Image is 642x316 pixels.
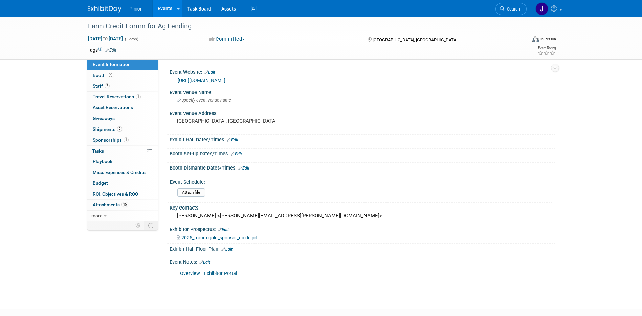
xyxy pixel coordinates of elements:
a: Budget [87,178,158,189]
div: In-Person [540,37,556,42]
a: Sponsorships1 [87,135,158,145]
a: Asset Reservations [87,102,158,113]
a: Attachments15 [87,200,158,210]
span: Tasks [92,148,104,154]
img: Jennifer Plumisto [535,2,548,15]
div: [PERSON_NAME] <[PERSON_NAME][EMAIL_ADDRESS][PERSON_NAME][DOMAIN_NAME]> [175,211,550,221]
div: Booth Dismantle Dates/Times: [170,163,555,172]
a: Shipments2 [87,124,158,135]
a: Edit [199,260,210,265]
a: Edit [218,227,229,232]
td: Personalize Event Tab Strip [132,221,144,230]
div: Exhibit Hall Dates/Times: [170,135,555,143]
div: Farm Credit Forum for Ag Lending [86,20,516,33]
div: Event Website: [170,67,555,76]
span: 15 [121,202,128,207]
div: Event Notes: [170,257,555,266]
a: ROI, Objectives & ROO [87,189,158,199]
span: Search [505,6,520,12]
img: Format-Inperson.png [532,36,539,42]
div: Exhibitor Prospectus: [170,224,555,233]
a: more [87,211,158,221]
a: Edit [221,247,233,252]
pre: [GEOGRAPHIC_DATA], [GEOGRAPHIC_DATA] [177,118,323,124]
span: 1 [124,137,129,142]
button: Committed [207,36,247,43]
span: Asset Reservations [93,105,133,110]
td: Tags [88,46,116,53]
span: Event Information [93,62,131,67]
td: Toggle Event Tabs [144,221,158,230]
span: Booth [93,73,114,78]
a: [URL][DOMAIN_NAME] [178,78,225,83]
a: Edit [231,152,242,156]
a: Overview | Exhibitor Portal [180,271,237,276]
div: Event Schedule: [170,177,552,185]
div: Event Rating [537,46,556,50]
span: Budget [93,180,108,186]
a: Staff2 [87,81,158,92]
span: Booth not reserved yet [107,73,114,78]
div: Event Venue Name: [170,87,555,96]
span: Shipments [93,126,122,132]
a: Search [495,3,527,15]
a: Edit [105,48,116,53]
span: Sponsorships [93,137,129,143]
a: Giveaways [87,113,158,124]
div: Event Venue Address: [170,108,555,117]
a: Event Information [87,59,158,70]
a: Edit [204,70,215,75]
a: Edit [238,166,249,171]
span: [GEOGRAPHIC_DATA], [GEOGRAPHIC_DATA] [373,37,457,42]
a: Edit [227,138,238,142]
span: Pinion [130,6,143,12]
a: Tasks [87,146,158,156]
div: Event Format [487,35,556,45]
div: Key Contacts: [170,203,555,211]
span: Playbook [93,159,112,164]
span: 2 [105,83,110,88]
span: more [91,213,102,218]
span: Specify event venue name [177,98,231,103]
span: [DATE] [DATE] [88,36,123,42]
span: Misc. Expenses & Credits [93,170,146,175]
a: Misc. Expenses & Credits [87,167,158,178]
span: Attachments [93,202,128,208]
span: Travel Reservations [93,94,141,99]
span: (3 days) [124,37,138,41]
a: Playbook [87,156,158,167]
span: Staff [93,83,110,89]
span: ROI, Objectives & ROO [93,191,138,197]
div: Exhibit Hall Floor Plan: [170,244,555,253]
div: Booth Set-up Dates/Times: [170,149,555,157]
a: 2025_forum-gold_sponsor_guide.pdf [177,235,259,240]
a: Booth [87,70,158,81]
span: 1 [136,94,141,99]
span: 2 [117,126,122,132]
span: 2025_forum-gold_sponsor_guide.pdf [181,235,259,240]
a: Travel Reservations1 [87,92,158,102]
img: ExhibitDay [88,6,121,13]
span: Giveaways [93,116,115,121]
span: to [102,36,109,41]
